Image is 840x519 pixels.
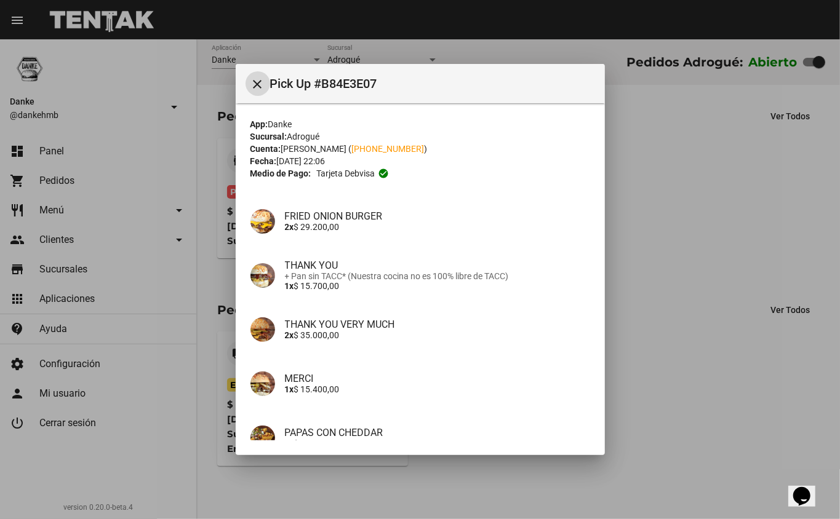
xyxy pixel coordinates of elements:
[285,384,590,394] p: $ 15.400,00
[285,281,294,291] b: 1x
[250,118,590,130] div: Danke
[250,317,275,342] img: 60f4cbaf-b0e4-4933-a206-3fb71a262f74.png
[250,167,311,180] strong: Medio de Pago:
[285,384,294,394] b: 1x
[285,271,590,281] span: + Pan sin TACC* (Nuestra cocina no es 100% libre de TACC)
[285,438,294,448] b: 2x
[285,222,590,232] p: $ 29.200,00
[285,210,590,222] h4: FRIED ONION BURGER
[285,427,590,438] h4: PAPAS CON CHEDDAR
[250,132,287,141] strong: Sucursal:
[285,222,294,232] b: 2x
[285,330,294,340] b: 2x
[285,281,590,291] p: $ 15.700,00
[250,77,265,92] mat-icon: Cerrar
[250,156,277,166] strong: Fecha:
[285,330,590,340] p: $ 35.000,00
[250,263,275,288] img: 48a15a04-7897-44e6-b345-df5d36d107ba.png
[270,74,595,93] span: Pick Up #B84E3E07
[250,143,590,155] div: [PERSON_NAME] ( )
[250,130,590,143] div: Adrogué
[285,319,590,330] h4: THANK YOU VERY MUCH
[316,167,375,180] span: Tarjeta debvisa
[788,470,828,507] iframe: chat widget
[246,71,270,96] button: Cerrar
[285,438,590,448] p: $ 24.000,00
[250,119,268,129] strong: App:
[250,209,275,234] img: f9a7515b-63d8-4b46-9e08-95b670b3fd05.png
[285,259,590,271] h4: THANK YOU
[250,426,275,450] img: af15af5d-c990-4117-8f25-225c9d6407e6.png
[250,371,275,396] img: 8f13779e-87c4-448a-ade8-9022de7090e5.png
[250,144,281,154] strong: Cuenta:
[250,155,590,167] div: [DATE] 22:06
[352,144,425,154] a: [PHONE_NUMBER]
[378,168,389,179] mat-icon: check_circle
[285,373,590,384] h4: MERCI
